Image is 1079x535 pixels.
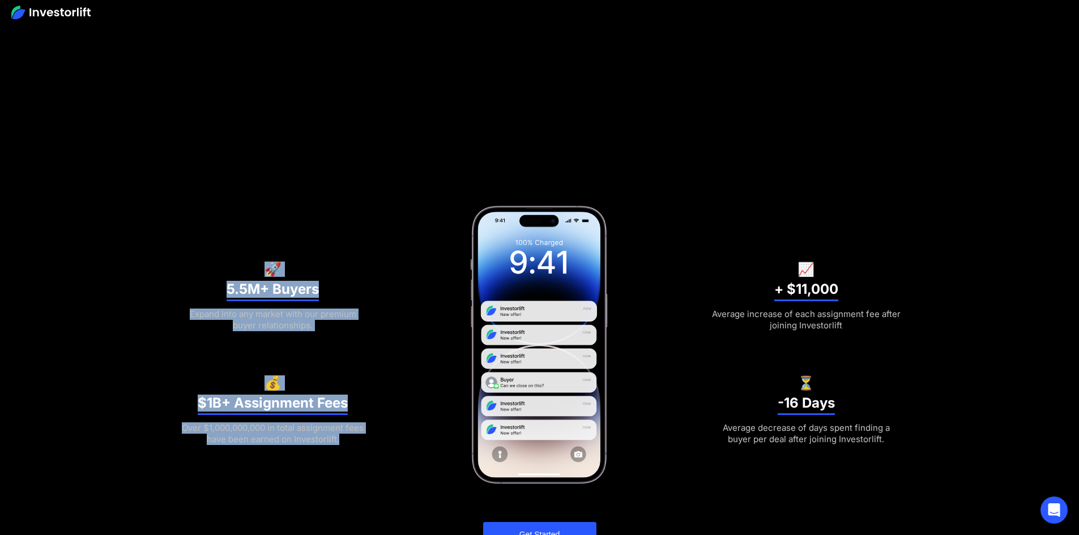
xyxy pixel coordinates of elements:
h3: -16 Days [778,395,835,415]
h6: 💰 [265,378,282,389]
h3: 5.5M+ Buyers [227,281,319,301]
h3: + $11,000 [774,281,838,301]
h6: 🚀 [265,264,282,275]
h6: ⏳ [797,378,814,389]
h6: 📈 [797,264,814,275]
h3: $1B+ Assignment Fees [198,395,348,415]
div: Expand into any market with our premium buyer relationships. [177,309,369,331]
div: Open Intercom Messenger [1040,497,1068,524]
div: Average decrease of days spent finding a buyer per deal after joining Investorlift. [710,422,902,445]
div: Over $1,000,000,000 in total assignment fees have been earned on Investorlift. [177,422,369,445]
div: Average increase of each assignment fee after joining Investorlift [710,309,902,331]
